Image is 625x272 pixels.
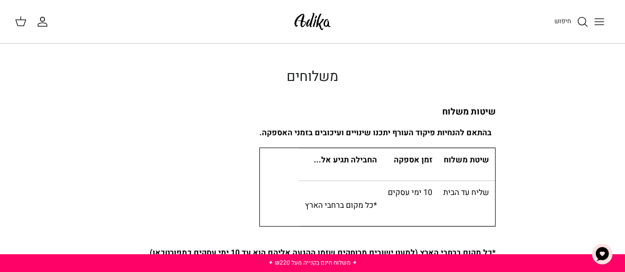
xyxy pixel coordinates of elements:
[388,187,432,198] span: 10 ימי עסקים
[130,69,496,85] h1: משלוחים
[268,258,357,267] a: ✦ משלוח חינם בקנייה מעל ₪220 ✦
[292,10,333,33] img: Adika IL
[150,247,496,259] strong: *כל מקום ברחבי הארץ (למעט ישובים מרוחקים שזמן ההגעה אליהם הוא עד 10 ימי עסקים כמפורט )
[554,16,588,28] a: חיפוש
[588,11,610,33] button: Toggle menu
[443,187,489,199] p: שליח עד הבית
[587,239,617,269] button: צ'אט
[314,154,377,166] strong: החבילה תגיע אל...
[259,127,492,139] strong: בהתאם להנחיות פיקוד העורף יתכנו שינויים ועיכובים בזמני האספקה.
[153,247,165,259] a: כאן
[394,154,432,166] strong: זמן אספקה
[305,187,377,212] p: *כל מקום ברחבי הארץ
[554,16,571,26] span: חיפוש
[37,16,52,28] a: החשבון שלי
[442,105,496,118] strong: שיטות משלוח
[444,154,489,166] strong: שיטת משלוח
